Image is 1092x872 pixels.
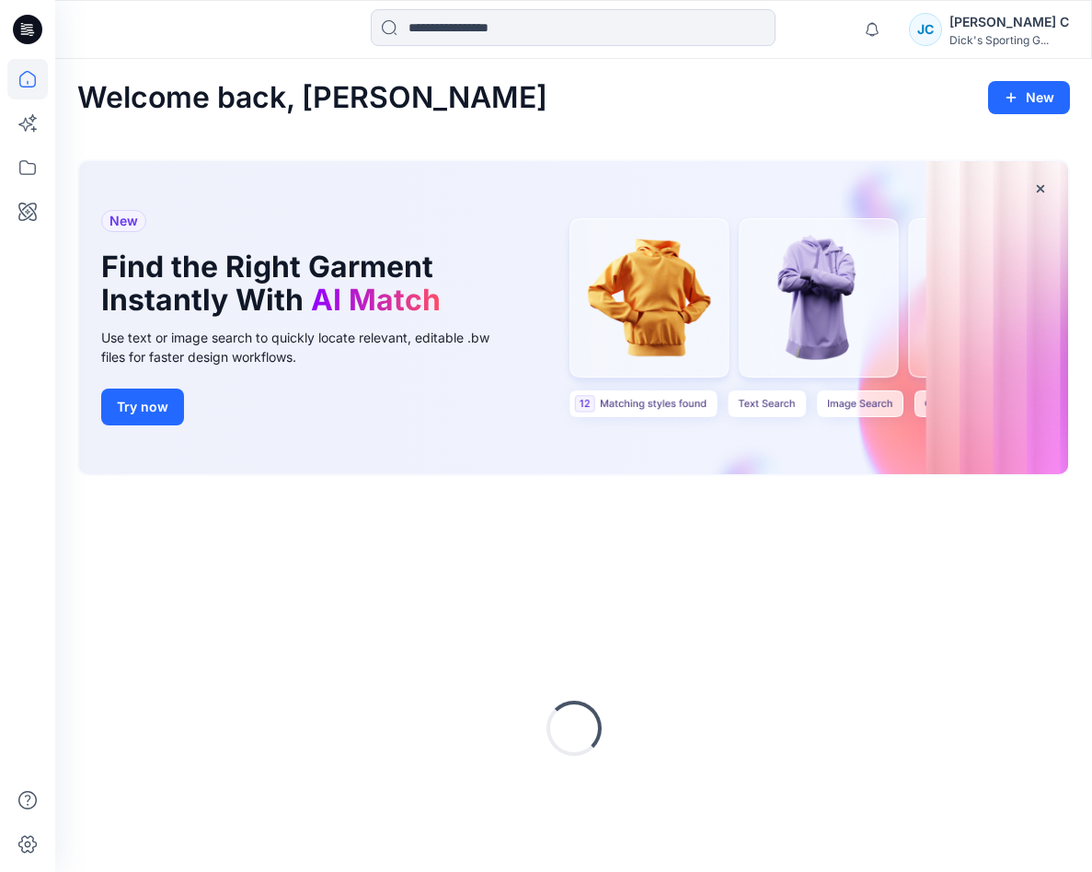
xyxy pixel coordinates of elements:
h1: Find the Right Garment Instantly With [101,250,488,317]
span: New [109,210,138,232]
div: [PERSON_NAME] C [949,11,1069,33]
button: New [988,81,1070,114]
div: Dick's Sporting G... [949,33,1069,47]
h2: Welcome back, [PERSON_NAME] [77,81,547,115]
div: Use text or image search to quickly locate relevant, editable .bw files for faster design workflows. [101,328,515,366]
span: AI Match [311,282,441,318]
div: JC [909,13,942,46]
button: Try now [101,389,184,425]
